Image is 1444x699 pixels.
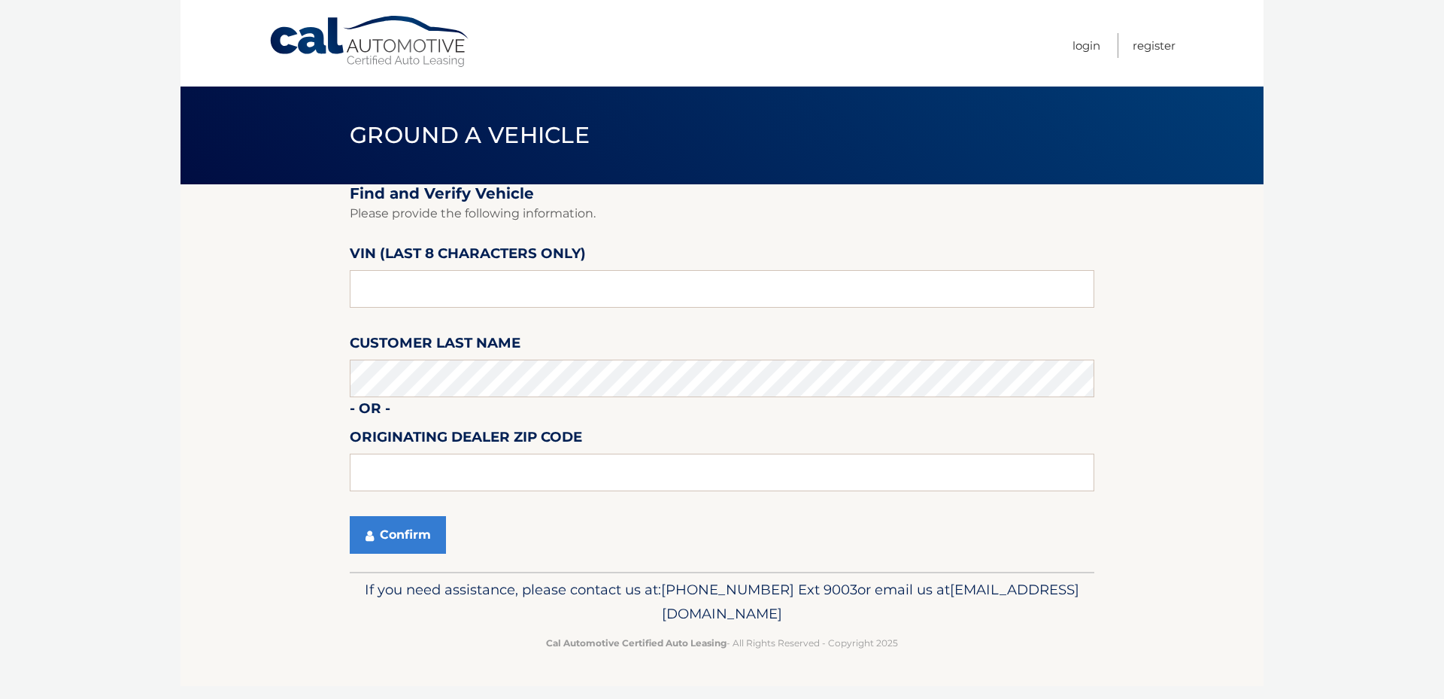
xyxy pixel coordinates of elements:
span: Ground a Vehicle [350,121,590,149]
a: Register [1133,33,1176,58]
p: Please provide the following information. [350,203,1094,224]
label: Customer Last Name [350,332,520,360]
a: Cal Automotive [268,15,472,68]
span: [PHONE_NUMBER] Ext 9003 [661,581,857,598]
a: Login [1072,33,1100,58]
label: - or - [350,397,390,425]
p: If you need assistance, please contact us at: or email us at [359,578,1085,626]
label: Originating Dealer Zip Code [350,426,582,454]
button: Confirm [350,516,446,554]
label: VIN (last 8 characters only) [350,242,586,270]
p: - All Rights Reserved - Copyright 2025 [359,635,1085,651]
h2: Find and Verify Vehicle [350,184,1094,203]
strong: Cal Automotive Certified Auto Leasing [546,637,727,649]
